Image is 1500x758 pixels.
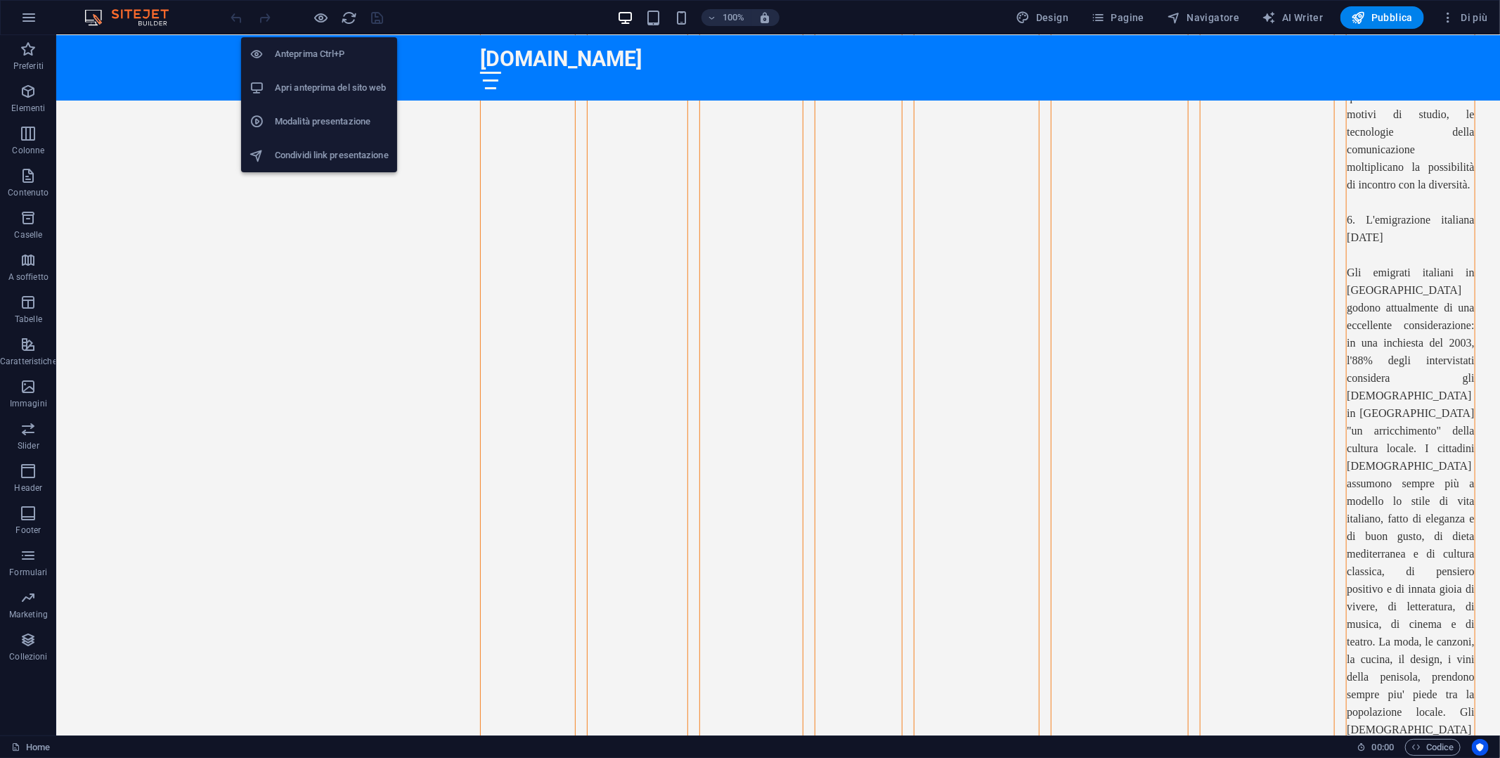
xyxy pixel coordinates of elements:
[10,398,47,409] p: Immagini
[13,60,44,72] p: Preferiti
[14,229,42,240] p: Caselle
[1091,11,1144,25] span: Pagine
[1357,739,1395,756] h6: Tempo sessione
[9,651,47,662] p: Collezioni
[1011,6,1075,29] button: Design
[1257,6,1329,29] button: AI Writer
[275,79,389,96] h6: Apri anteprima del sito web
[275,147,389,164] h6: Condividi link presentazione
[759,11,772,24] i: Quando ridimensioni, regola automaticamente il livello di zoom in modo che corrisponda al disposi...
[1405,739,1461,756] button: Codice
[81,9,186,26] img: Editor Logo
[1167,11,1239,25] span: Navigatore
[11,103,45,114] p: Elementi
[1411,739,1454,756] span: Codice
[1372,739,1394,756] span: 00 00
[9,609,48,620] p: Marketing
[15,314,42,325] p: Tabelle
[1161,6,1245,29] button: Navigatore
[16,525,41,536] p: Footer
[1262,11,1324,25] span: AI Writer
[9,567,47,578] p: Formulari
[1382,742,1384,752] span: :
[701,9,751,26] button: 100%
[1441,11,1488,25] span: Di più
[1472,739,1489,756] button: Usercentrics
[12,145,44,156] p: Colonne
[723,9,745,26] h6: 100%
[18,440,39,451] p: Slider
[11,739,50,756] a: Fai clic per annullare la selezione. Doppio clic per aprire le pagine
[1352,11,1414,25] span: Pubblica
[1085,6,1150,29] button: Pagine
[341,9,358,26] button: reload
[1340,6,1425,29] button: Pubblica
[1016,11,1069,25] span: Design
[1435,6,1494,29] button: Di più
[8,187,49,198] p: Contenuto
[275,46,389,63] h6: Anteprima Ctrl+P
[15,482,43,494] p: Header
[275,113,389,130] h6: Modalità presentazione
[8,271,49,283] p: A soffietto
